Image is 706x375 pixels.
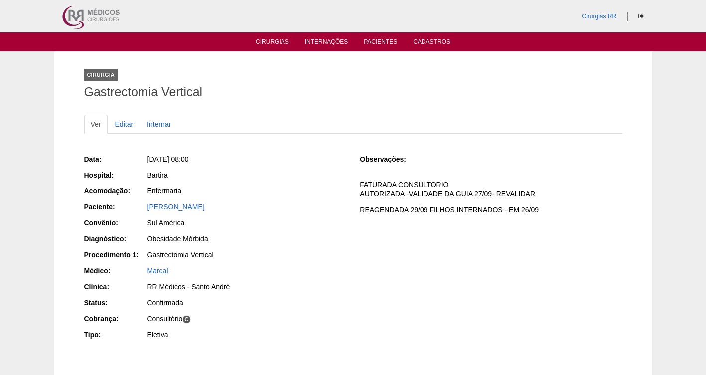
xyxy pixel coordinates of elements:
[84,186,146,196] div: Acomodação:
[84,69,118,81] div: Cirurgia
[84,282,146,292] div: Clínica:
[84,330,146,340] div: Tipo:
[84,170,146,180] div: Hospital:
[84,266,146,276] div: Médico:
[84,202,146,212] div: Paciente:
[84,298,146,308] div: Status:
[147,330,346,340] div: Eletiva
[147,282,346,292] div: RR Médicos - Santo André
[147,203,205,211] a: [PERSON_NAME]
[256,38,289,48] a: Cirurgias
[147,314,346,324] div: Consultório
[360,180,622,199] p: FATURADA CONSULTORIO AUTORIZADA -VALIDADE DA GUIA 27/09- REVALIDAR
[109,115,140,134] a: Editar
[147,186,346,196] div: Enfermaria
[141,115,177,134] a: Internar
[147,250,346,260] div: Gastrectomia Vertical
[84,218,146,228] div: Convênio:
[413,38,450,48] a: Cadastros
[84,314,146,324] div: Cobrança:
[84,250,146,260] div: Procedimento 1:
[147,298,346,308] div: Confirmada
[364,38,397,48] a: Pacientes
[147,234,346,244] div: Obesidade Mórbida
[84,115,108,134] a: Ver
[360,154,422,164] div: Observações:
[84,86,622,98] h1: Gastrectomia Vertical
[305,38,348,48] a: Internações
[582,13,616,20] a: Cirurgias RR
[182,315,191,324] span: C
[147,155,189,163] span: [DATE] 08:00
[147,170,346,180] div: Bartira
[638,13,644,19] i: Sair
[147,267,168,275] a: Marcal
[84,234,146,244] div: Diagnóstico:
[84,154,146,164] div: Data:
[147,218,346,228] div: Sul América
[360,205,622,215] p: REAGENDADA 29/09 FILHOS INTERNADOS - EM 26/09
